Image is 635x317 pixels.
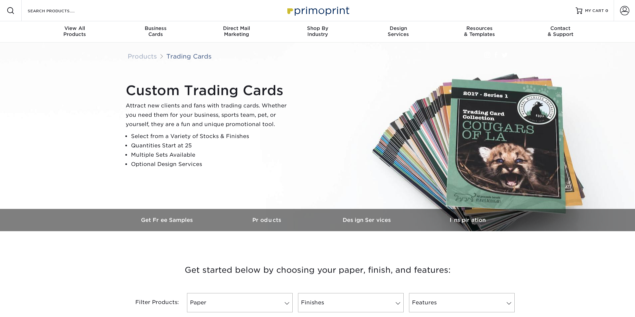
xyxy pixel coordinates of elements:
[196,21,277,43] a: Direct MailMarketing
[218,217,318,223] h3: Products
[196,25,277,31] span: Direct Mail
[27,7,92,15] input: SEARCH PRODUCTS.....
[520,25,601,37] div: & Support
[277,25,358,31] span: Shop By
[118,209,218,231] a: Get Free Samples
[123,255,513,285] h3: Get started below by choosing your paper, finish, and features:
[585,8,604,14] span: MY CART
[439,25,520,31] span: Resources
[277,25,358,37] div: Industry
[131,132,292,141] li: Select from a Variety of Stocks & Finishes
[418,209,518,231] a: Inspiration
[298,293,404,312] a: Finishes
[520,25,601,31] span: Contact
[34,25,115,31] span: View All
[358,21,439,43] a: DesignServices
[358,25,439,37] div: Services
[318,209,418,231] a: Design Services
[605,8,608,13] span: 0
[218,209,318,231] a: Products
[439,25,520,37] div: & Templates
[34,21,115,43] a: View AllProducts
[187,293,293,312] a: Paper
[131,150,292,160] li: Multiple Sets Available
[196,25,277,37] div: Marketing
[128,53,157,60] a: Products
[418,217,518,223] h3: Inspiration
[409,293,515,312] a: Features
[318,217,418,223] h3: Design Services
[115,21,196,43] a: BusinessCards
[126,101,292,129] p: Attract new clients and fans with trading cards. Whether you need them for your business, sports ...
[131,160,292,169] li: Optional Design Services
[520,21,601,43] a: Contact& Support
[118,293,184,312] div: Filter Products:
[115,25,196,37] div: Cards
[284,3,351,18] img: Primoprint
[439,21,520,43] a: Resources& Templates
[126,82,292,98] h1: Custom Trading Cards
[358,25,439,31] span: Design
[277,21,358,43] a: Shop ByIndustry
[118,217,218,223] h3: Get Free Samples
[34,25,115,37] div: Products
[166,53,212,60] a: Trading Cards
[115,25,196,31] span: Business
[131,141,292,150] li: Quantities Start at 25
